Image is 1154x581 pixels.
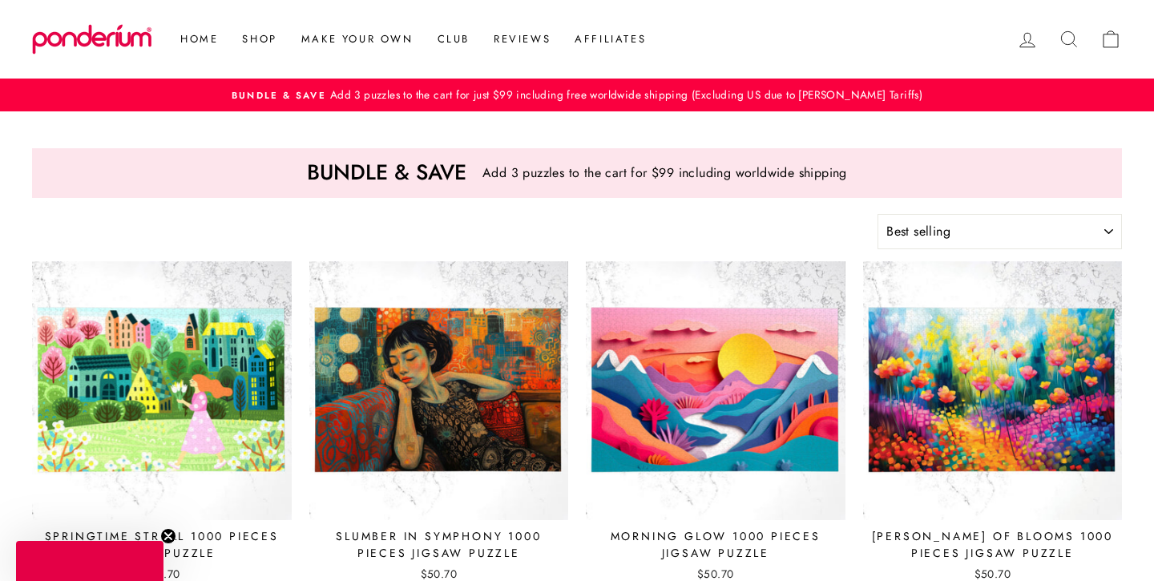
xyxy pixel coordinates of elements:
div: Morning Glow 1000 Pieces Jigsaw Puzzle [586,528,845,562]
img: Ponderium [32,24,152,54]
a: Shop [230,25,288,54]
a: Reviews [482,25,563,54]
p: Add 3 puzzles to the cart for $99 including worldwide shipping [482,165,847,180]
p: Bundle & save [307,160,466,186]
div: Springtime Stroll 1000 Pieces Jigsaw Puzzle [32,528,292,562]
a: Bundle & SaveAdd 3 puzzles to the cart for just $99 including free worldwide shipping (Excluding ... [36,87,1118,104]
div: Slumber in Symphony 1000 Pieces Jigsaw Puzzle [309,528,569,562]
a: Bundle & saveAdd 3 puzzles to the cart for $99 including worldwide shipping [32,148,1122,198]
span: Add 3 puzzles to the cart for just $99 including free worldwide shipping (Excluding US due to [PE... [326,87,922,103]
a: Affiliates [563,25,658,54]
div: Close teaser [16,541,163,581]
button: Close teaser [160,528,176,544]
a: Make Your Own [289,25,426,54]
ul: Primary [160,25,658,54]
span: Bundle & Save [232,89,326,102]
a: Home [168,25,230,54]
a: Club [426,25,482,54]
div: [PERSON_NAME] of Blooms 1000 Pieces Jigsaw Puzzle [863,528,1123,562]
